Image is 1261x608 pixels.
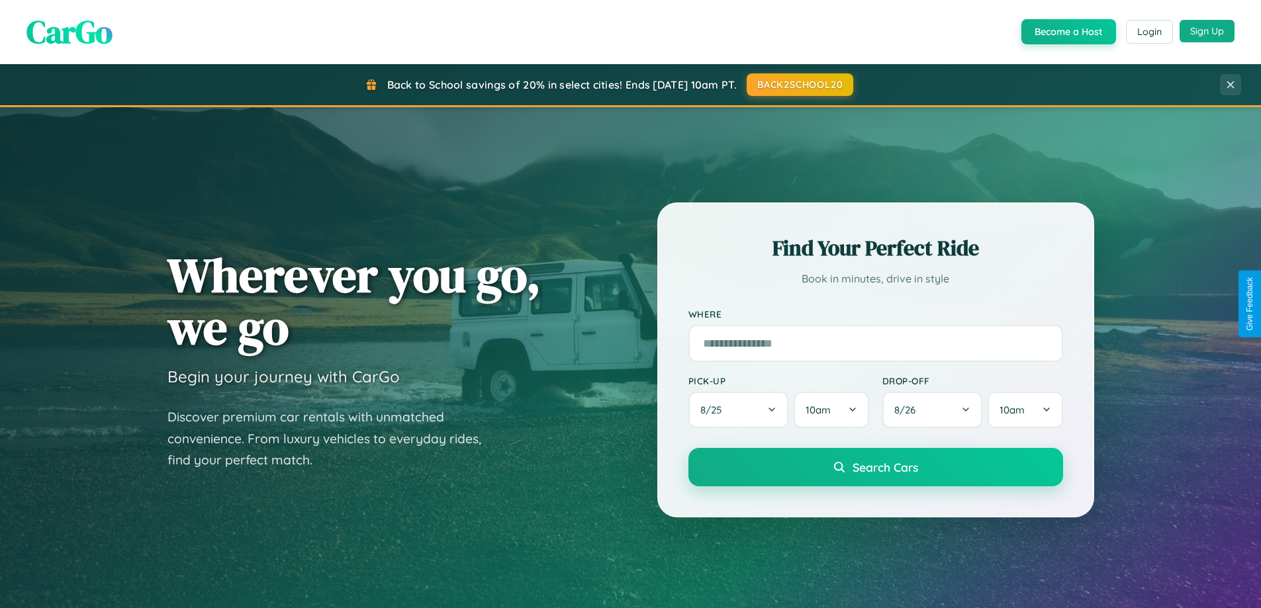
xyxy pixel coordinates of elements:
span: 10am [806,404,831,416]
span: Search Cars [853,460,918,474]
p: Discover premium car rentals with unmatched convenience. From luxury vehicles to everyday rides, ... [167,406,498,471]
label: Pick-up [688,375,869,386]
h2: Find Your Perfect Ride [688,234,1063,263]
button: Search Cars [688,448,1063,486]
span: Back to School savings of 20% in select cities! Ends [DATE] 10am PT. [387,78,737,91]
span: 10am [1000,404,1025,416]
label: Drop-off [882,375,1063,386]
span: CarGo [26,10,113,54]
button: BACK2SCHOOL20 [747,73,853,96]
p: Book in minutes, drive in style [688,269,1063,288]
div: Give Feedback [1245,277,1254,331]
button: 10am [794,392,868,428]
button: Login [1126,20,1173,44]
button: Sign Up [1180,20,1235,42]
span: 8 / 25 [700,404,728,416]
button: 10am [988,392,1062,428]
button: 8/26 [882,392,983,428]
label: Where [688,308,1063,320]
h1: Wherever you go, we go [167,249,541,353]
h3: Begin your journey with CarGo [167,367,400,386]
button: 8/25 [688,392,789,428]
span: 8 / 26 [894,404,922,416]
button: Become a Host [1021,19,1116,44]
